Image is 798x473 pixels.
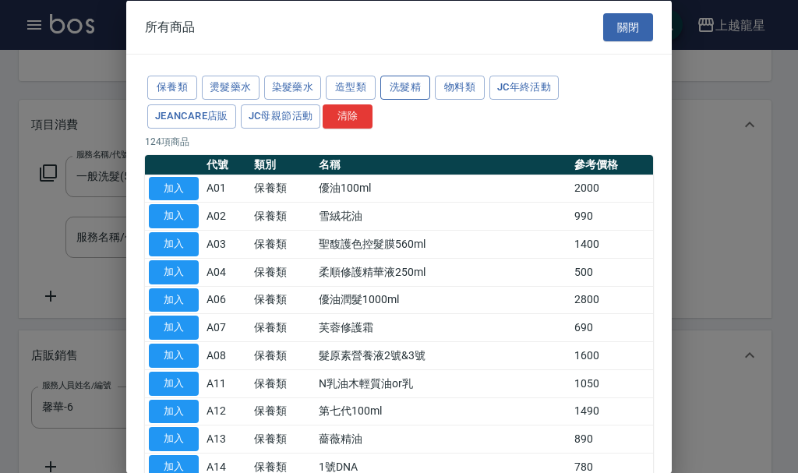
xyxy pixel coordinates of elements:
td: 髮原素營養液2號&3號 [315,341,570,369]
button: 保養類 [147,76,197,100]
button: JeanCare店販 [147,104,236,128]
td: 保養類 [250,397,315,425]
td: 保養類 [250,369,315,397]
td: 890 [570,425,653,453]
button: 洗髮精 [380,76,430,100]
td: 690 [570,313,653,341]
td: 芙蓉修護霜 [315,313,570,341]
p: 124 項商品 [145,134,653,148]
button: 染髮藥水 [264,76,322,100]
button: 加入 [149,288,199,312]
td: 保養類 [250,230,315,258]
button: 加入 [149,259,199,284]
td: A03 [203,230,250,258]
span: 所有商品 [145,19,195,34]
button: 造型類 [326,76,376,100]
td: 薔薇精油 [315,425,570,453]
td: 優油100ml [315,175,570,203]
td: 雪絨花油 [315,202,570,230]
button: 加入 [149,399,199,423]
button: 關閉 [603,12,653,41]
button: 清除 [323,104,373,128]
td: 500 [570,258,653,286]
button: 物料類 [435,76,485,100]
button: 加入 [149,371,199,395]
button: 加入 [149,204,199,228]
td: A13 [203,425,250,453]
button: JC年終活動 [489,76,559,100]
td: 保養類 [250,258,315,286]
button: JC母親節活動 [241,104,321,128]
td: 保養類 [250,202,315,230]
td: 1050 [570,369,653,397]
td: A08 [203,341,250,369]
button: 加入 [149,232,199,256]
th: 代號 [203,154,250,175]
td: 保養類 [250,286,315,314]
td: 1400 [570,230,653,258]
td: 保養類 [250,313,315,341]
td: 保養類 [250,175,315,203]
td: 保養類 [250,341,315,369]
td: 第七代100ml [315,397,570,425]
td: A06 [203,286,250,314]
button: 燙髮藥水 [202,76,260,100]
td: 2000 [570,175,653,203]
td: A01 [203,175,250,203]
th: 類別 [250,154,315,175]
button: 加入 [149,316,199,340]
td: 1600 [570,341,653,369]
button: 加入 [149,427,199,451]
td: 聖馥護色控髮膜560ml [315,230,570,258]
td: A04 [203,258,250,286]
td: 2800 [570,286,653,314]
th: 參考價格 [570,154,653,175]
td: 990 [570,202,653,230]
td: 保養類 [250,425,315,453]
button: 加入 [149,344,199,368]
td: A02 [203,202,250,230]
button: 加入 [149,176,199,200]
th: 名稱 [315,154,570,175]
td: A07 [203,313,250,341]
td: 優油潤髮1000ml [315,286,570,314]
td: 1490 [570,397,653,425]
td: N乳油木輕質油or乳 [315,369,570,397]
td: A11 [203,369,250,397]
td: A12 [203,397,250,425]
td: 柔順修護精華液250ml [315,258,570,286]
